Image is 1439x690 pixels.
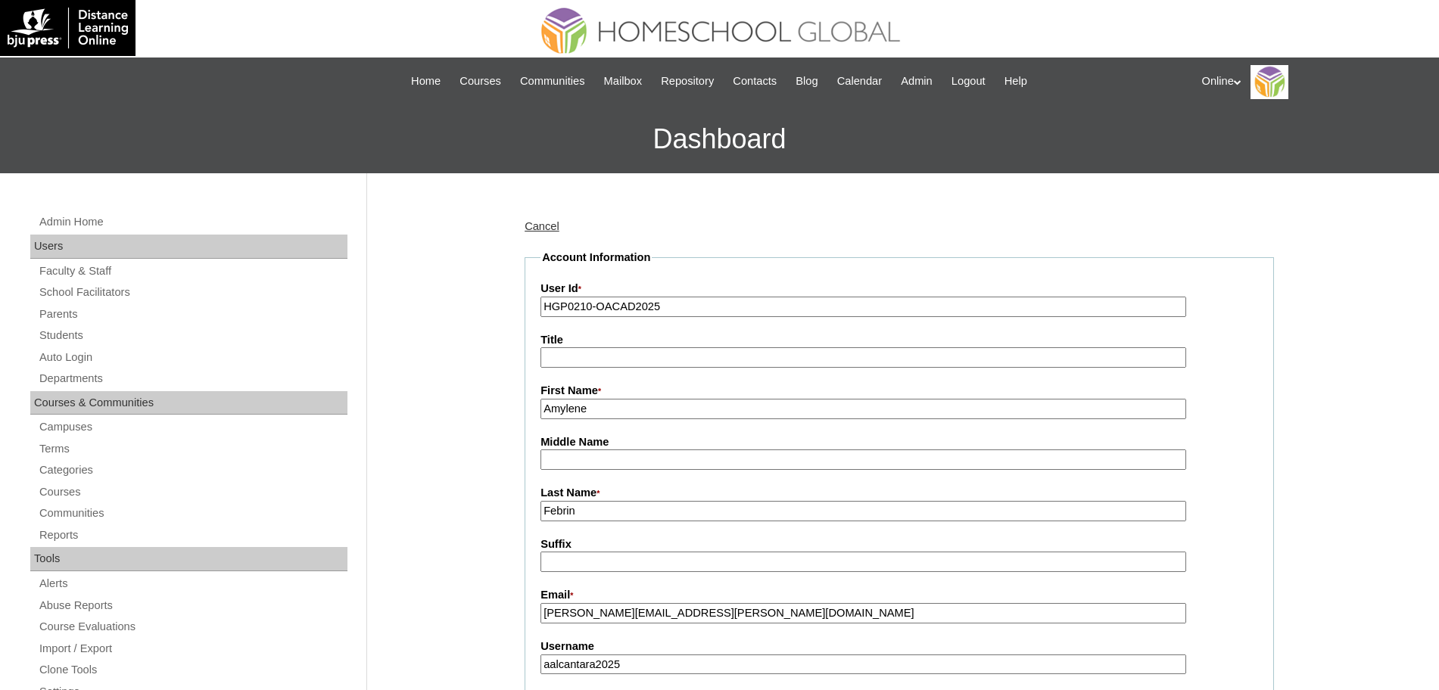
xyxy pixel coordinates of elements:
[30,391,347,415] div: Courses & Communities
[540,332,1258,348] label: Title
[459,73,501,90] span: Courses
[38,639,347,658] a: Import / Export
[837,73,882,90] span: Calendar
[38,418,347,437] a: Campuses
[38,617,347,636] a: Course Evaluations
[540,434,1258,450] label: Middle Name
[38,440,347,458] a: Terms
[653,73,721,90] a: Repository
[38,461,347,480] a: Categories
[38,504,347,523] a: Communities
[411,73,441,90] span: Home
[520,73,585,90] span: Communities
[540,587,1258,604] label: Email
[997,73,1035,90] a: Help
[452,73,509,90] a: Courses
[403,73,448,90] a: Home
[540,485,1258,502] label: Last Name
[38,483,347,502] a: Courses
[512,73,593,90] a: Communities
[38,326,347,345] a: Students
[38,526,347,545] a: Reports
[540,536,1258,552] label: Suffix
[596,73,650,90] a: Mailbox
[733,73,777,90] span: Contacts
[725,73,784,90] a: Contacts
[944,73,993,90] a: Logout
[38,262,347,281] a: Faculty & Staff
[30,235,347,259] div: Users
[1004,73,1027,90] span: Help
[540,383,1258,399] label: First Name
[661,73,714,90] span: Repository
[788,73,825,90] a: Blog
[38,660,347,679] a: Clone Tools
[540,639,1258,654] label: Username
[1202,65,1425,99] div: Online
[830,73,889,90] a: Calendar
[38,369,347,388] a: Departments
[893,73,940,90] a: Admin
[540,281,1258,297] label: User Id
[8,8,128,48] img: logo-white.png
[1251,65,1288,99] img: Online Academy
[38,348,347,367] a: Auto Login
[38,305,347,324] a: Parents
[38,574,347,593] a: Alerts
[30,547,347,571] div: Tools
[952,73,986,90] span: Logout
[8,105,1431,173] h3: Dashboard
[796,73,818,90] span: Blog
[901,73,933,90] span: Admin
[604,73,643,90] span: Mailbox
[38,283,347,302] a: School Facilitators
[38,213,347,232] a: Admin Home
[540,250,652,266] legend: Account Information
[38,596,347,615] a: Abuse Reports
[525,220,559,232] a: Cancel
